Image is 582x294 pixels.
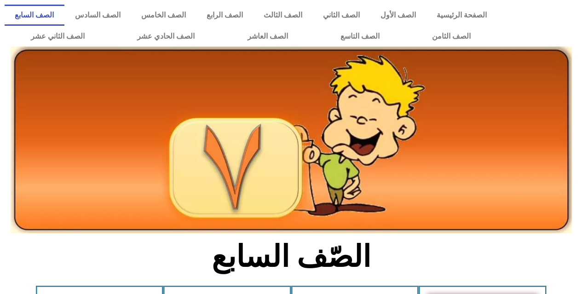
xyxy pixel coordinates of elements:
[131,5,196,26] a: الصف الخامس
[5,26,111,47] a: الصف الثاني عشر
[196,5,253,26] a: الصف الرابع
[5,5,64,26] a: الصف السابع
[64,5,131,26] a: الصف السادس
[139,239,443,275] h2: الصّف السابع
[111,26,221,47] a: الصف الحادي عشر
[221,26,314,47] a: الصف العاشر
[312,5,370,26] a: الصف الثاني
[370,5,426,26] a: الصف الأول
[426,5,497,26] a: الصفحة الرئيسية
[406,26,497,47] a: الصف الثامن
[253,5,312,26] a: الصف الثالث
[314,26,406,47] a: الصف التاسع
